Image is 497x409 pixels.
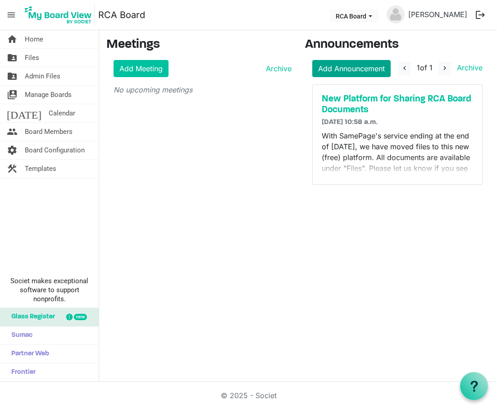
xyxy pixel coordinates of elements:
span: Home [25,30,43,48]
span: navigate_before [401,64,409,72]
span: folder_shared [7,49,18,67]
span: settings [7,141,18,159]
a: [PERSON_NAME] [405,5,471,23]
span: of 1 [417,63,433,72]
span: navigate_next [441,64,449,72]
a: Archive [262,63,292,74]
span: Partner Web [7,345,49,363]
span: Calendar [49,104,75,122]
span: switch_account [7,86,18,104]
img: My Board View Logo [22,4,95,26]
span: construction [7,160,18,178]
span: Templates [25,160,56,178]
span: folder_shared [7,67,18,85]
p: No upcoming meetings [114,84,292,95]
span: Files [25,49,39,67]
span: Board Members [25,123,73,141]
span: Societ makes exceptional software to support nonprofits. [4,276,95,303]
span: people [7,123,18,141]
span: Frontier [7,363,36,381]
a: My Board View Logo [22,4,98,26]
a: © 2025 - Societ [221,391,277,400]
img: no-profile-picture.svg [387,5,405,23]
span: Admin Files [25,67,60,85]
button: RCA Board dropdownbutton [330,9,378,22]
a: New Platform for Sharing RCA Board Documents [322,94,474,115]
span: [DATE] [7,104,41,122]
button: logout [471,5,490,24]
button: navigate_next [438,62,451,75]
a: Add Meeting [114,60,169,77]
span: Manage Boards [25,86,72,104]
a: Add Announcement [312,60,391,77]
a: Archive [453,63,483,72]
span: Sumac [7,326,32,345]
span: menu [3,6,20,23]
a: RCA Board [98,6,145,24]
span: Glass Register [7,308,55,326]
h3: Announcements [305,37,490,53]
div: new [74,314,87,320]
h3: Meetings [106,37,292,53]
button: navigate_before [398,62,411,75]
div: With SamePage's service ending at the end of [DATE], we have moved files to this new (free) platf... [322,130,474,175]
span: 1 [417,63,420,72]
span: home [7,30,18,48]
span: [DATE] 10:58 a.m. [322,119,378,126]
span: Board Configuration [25,141,85,159]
